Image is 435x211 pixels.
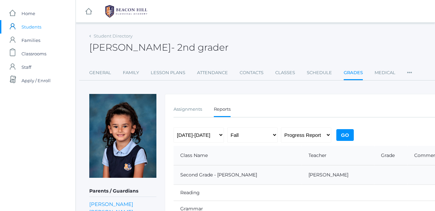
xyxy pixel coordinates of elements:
td: Reading [174,184,302,201]
span: Staff [21,60,31,74]
span: Apply / Enroll [21,74,51,87]
a: Medical [375,66,395,80]
a: General [89,66,111,80]
td: Second Grade - [PERSON_NAME] [174,165,302,184]
span: Families [21,34,40,47]
span: - 2nd grader [171,42,229,53]
a: Attendance [197,66,228,80]
a: Reports [214,103,231,117]
a: Schedule [307,66,332,80]
th: Grade [374,146,407,165]
a: Grades [344,66,363,81]
a: Classes [275,66,295,80]
a: Lesson Plans [151,66,185,80]
a: [PERSON_NAME] [89,200,133,208]
th: Class Name [174,146,302,165]
h5: Parents / Guardians [89,186,156,197]
h2: [PERSON_NAME] [89,42,229,53]
span: Classrooms [21,47,46,60]
a: Assignments [174,103,202,116]
a: Family [123,66,139,80]
a: Student Directory [94,33,133,39]
input: Go [336,129,354,141]
th: Teacher [302,146,374,165]
a: [PERSON_NAME] [308,172,348,178]
span: Students [21,20,41,34]
img: BHCALogos-05-308ed15e86a5a0abce9b8dd61676a3503ac9727e845dece92d48e8588c001991.png [101,3,151,20]
a: Contacts [240,66,263,80]
span: Home [21,7,35,20]
img: Maria Harutyunyan [89,94,156,178]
